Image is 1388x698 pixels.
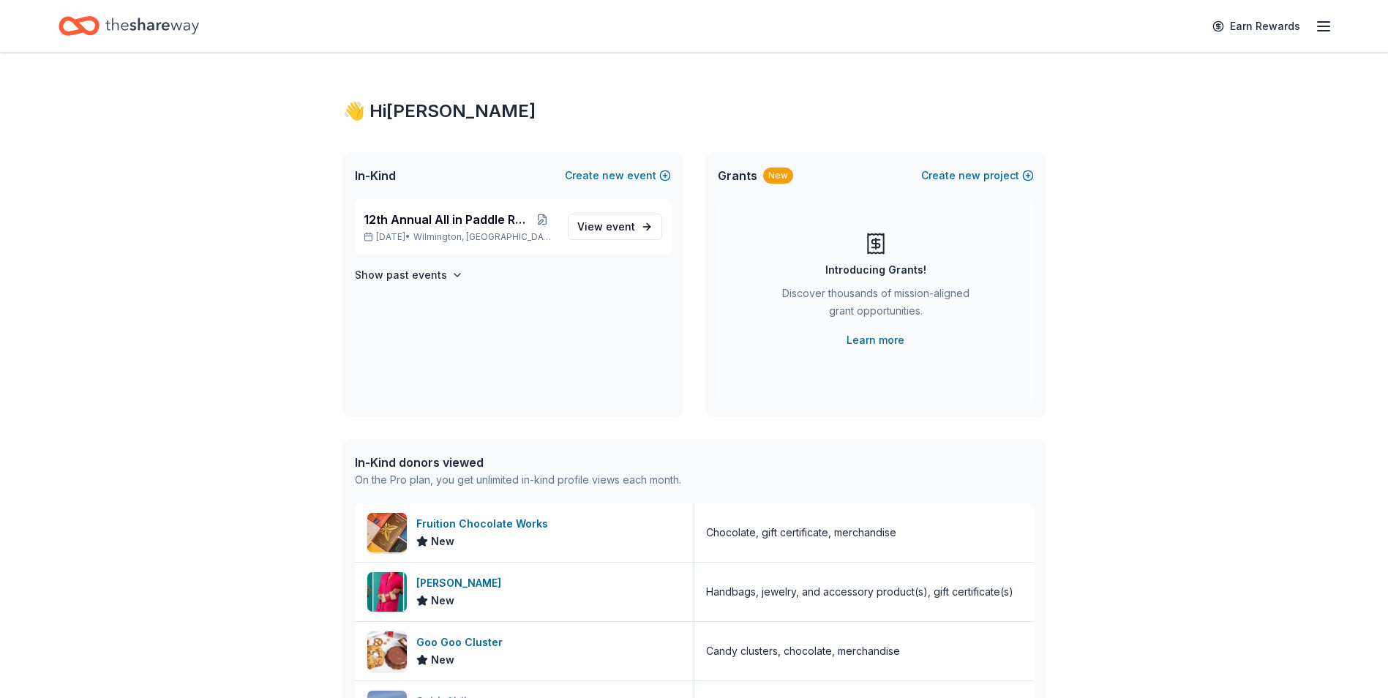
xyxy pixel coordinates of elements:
[413,231,555,243] span: Wilmington, [GEOGRAPHIC_DATA]
[568,214,662,240] a: View event
[416,634,509,651] div: Goo Goo Cluster
[959,167,980,184] span: new
[367,631,407,671] img: Image for Goo Goo Cluster
[763,168,793,184] div: New
[364,211,529,228] span: 12th Annual All in Paddle Raffle
[416,515,554,533] div: Fruition Chocolate Works
[706,524,896,541] div: Chocolate, gift certificate, merchandise
[59,9,199,43] a: Home
[606,220,635,233] span: event
[602,167,624,184] span: new
[355,454,681,471] div: In-Kind donors viewed
[1204,13,1309,40] a: Earn Rewards
[847,331,904,349] a: Learn more
[355,167,396,184] span: In-Kind
[343,100,1046,123] div: 👋 Hi [PERSON_NAME]
[431,533,454,550] span: New
[706,583,1013,601] div: Handbags, jewelry, and accessory product(s), gift certificate(s)
[367,572,407,612] img: Image for Alexis Drake
[364,231,556,243] p: [DATE] •
[355,266,463,284] button: Show past events
[921,167,1034,184] button: Createnewproject
[706,642,900,660] div: Candy clusters, chocolate, merchandise
[416,574,507,592] div: [PERSON_NAME]
[355,266,447,284] h4: Show past events
[355,471,681,489] div: On the Pro plan, you get unlimited in-kind profile views each month.
[431,651,454,669] span: New
[565,167,671,184] button: Createnewevent
[776,285,975,326] div: Discover thousands of mission-aligned grant opportunities.
[431,592,454,609] span: New
[577,218,635,236] span: View
[825,261,926,279] div: Introducing Grants!
[718,167,757,184] span: Grants
[367,513,407,552] img: Image for Fruition Chocolate Works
